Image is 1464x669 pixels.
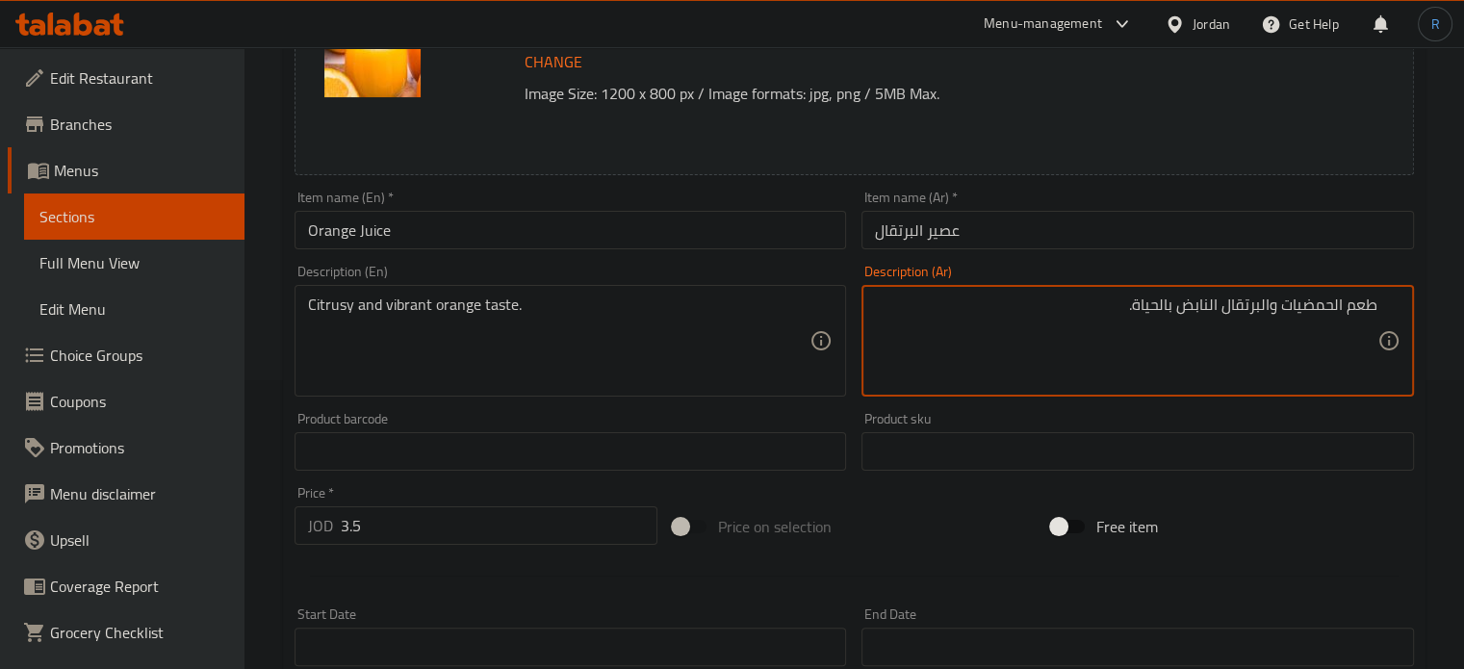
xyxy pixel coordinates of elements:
[8,147,244,193] a: Menus
[8,609,244,656] a: Grocery Checklist
[324,1,421,97] img: orange_juice638905030115124719.jpg
[8,378,244,425] a: Coupons
[1096,515,1158,538] span: Free item
[861,432,1414,471] input: Please enter product sku
[8,332,244,378] a: Choice Groups
[39,297,229,321] span: Edit Menu
[50,390,229,413] span: Coupons
[1193,13,1230,35] div: Jordan
[8,425,244,471] a: Promotions
[8,55,244,101] a: Edit Restaurant
[24,286,244,332] a: Edit Menu
[50,528,229,552] span: Upsell
[50,436,229,459] span: Promotions
[50,482,229,505] span: Menu disclaimer
[517,42,590,82] button: Change
[308,514,333,537] p: JOD
[861,211,1414,249] input: Enter name Ar
[50,344,229,367] span: Choice Groups
[8,563,244,609] a: Coverage Report
[24,240,244,286] a: Full Menu View
[8,517,244,563] a: Upsell
[525,48,582,76] span: Change
[54,159,229,182] span: Menus
[39,251,229,274] span: Full Menu View
[50,621,229,644] span: Grocery Checklist
[308,296,810,387] textarea: Citrusy and vibrant orange taste.
[8,471,244,517] a: Menu disclaimer
[517,82,1312,105] p: Image Size: 1200 x 800 px / Image formats: jpg, png / 5MB Max.
[50,575,229,598] span: Coverage Report
[50,66,229,90] span: Edit Restaurant
[50,113,229,136] span: Branches
[984,13,1102,36] div: Menu-management
[341,506,657,545] input: Please enter price
[8,101,244,147] a: Branches
[718,515,832,538] span: Price on selection
[875,296,1377,387] textarea: طعم الحمضيات والبرتقال النابض بالحياة.
[295,211,847,249] input: Enter name En
[1430,13,1439,35] span: R
[39,205,229,228] span: Sections
[295,432,847,471] input: Please enter product barcode
[24,193,244,240] a: Sections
